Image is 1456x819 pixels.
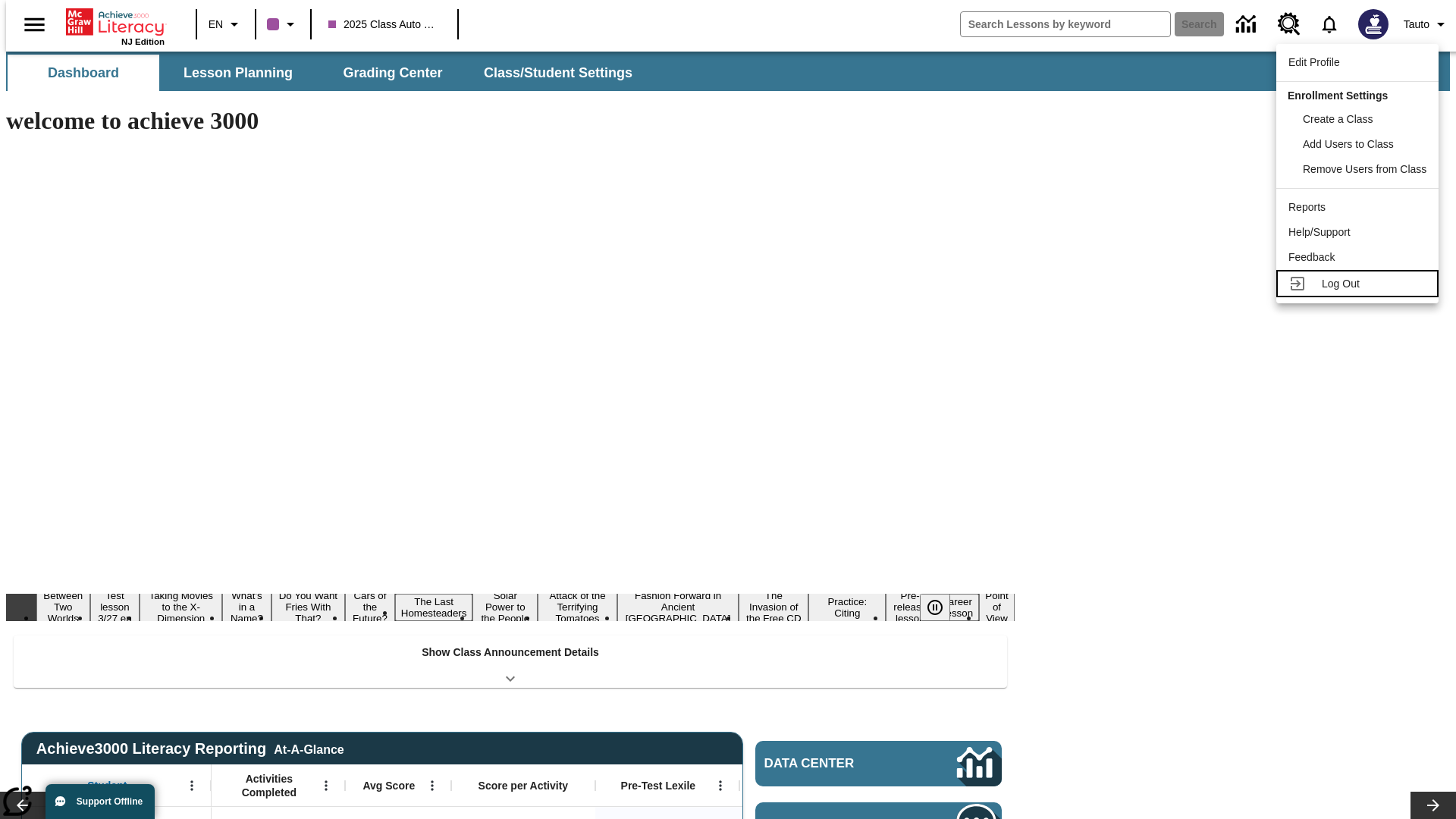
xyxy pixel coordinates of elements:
[1288,201,1326,213] span: Reports
[1288,89,1388,102] span: Enrollment Settings
[1303,138,1394,150] span: Add Users to Class
[1288,251,1335,263] span: Feedback
[1288,226,1351,238] span: Help/Support
[1303,113,1373,125] span: Create a Class
[1288,56,1340,68] span: Edit Profile
[1303,163,1426,175] span: Remove Users from Class
[6,12,221,26] body: Maximum 600 characters Press Escape to exit toolbar Press Alt + F10 to reach toolbar
[1322,278,1360,290] span: Log Out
